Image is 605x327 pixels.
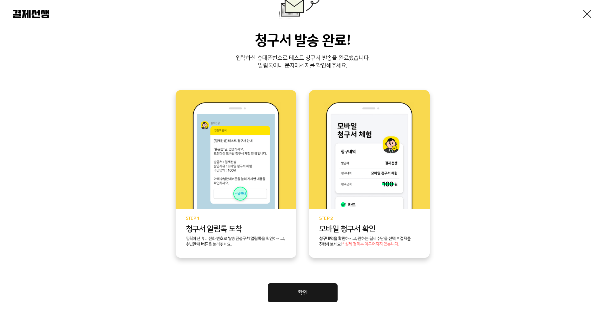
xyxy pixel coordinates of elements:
p: 모바일 청구서 확인 [319,225,420,233]
p: 입력하신 휴대전화 번호로 발송된 을 확인하시고, 을 눌러주세요. [186,236,286,247]
img: step1 이미지 [191,102,281,209]
p: STEP 1 [186,216,286,221]
b: 결제를 진행 [319,236,411,246]
p: STEP 2 [319,216,420,221]
img: 결제선생 [13,10,49,18]
b: 청구내역을 확인 [319,236,346,241]
p: 하시고, 원하는 결제수단을 선택 후 해보세요! [319,236,420,247]
img: step2 이미지 [324,102,414,209]
a: 확인 [268,283,338,302]
h3: 청구서 발송 완료! [13,32,592,49]
span: * 실제 결제는 이루어지지 않습니다. [342,242,399,247]
b: 청구서 알림톡 [239,236,261,241]
p: 입력하신 휴대폰번호로 테스트 청구서 발송을 완료했습니다. 알림톡이나 문자메세지를 확인해주세요. [13,55,592,70]
b: 수납안내 버튼 [186,242,208,246]
p: 청구서 알림톡 도착 [186,225,286,233]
